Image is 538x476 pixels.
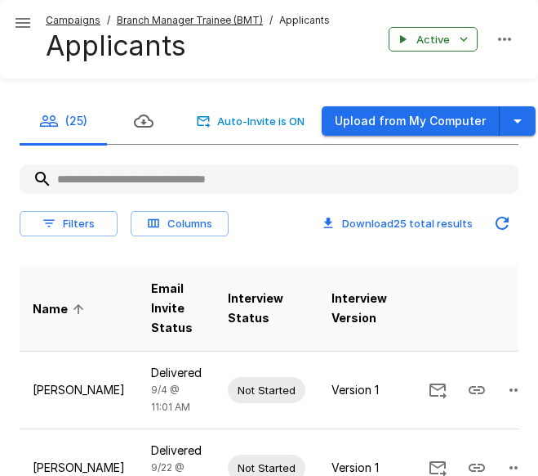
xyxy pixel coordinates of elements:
button: Download25 total results [316,211,479,236]
span: Not Started [228,383,305,398]
p: Delivered [151,365,202,381]
h4: Applicants [46,29,330,63]
span: Send Invitation [418,382,457,396]
u: Branch Manager Trainee (BMT) [117,14,263,26]
button: Active [389,27,478,52]
span: / [269,12,273,29]
p: Version 1 [331,382,387,398]
button: (25) [20,98,107,144]
span: Applicants [279,12,330,29]
button: Columns [131,211,229,236]
button: Updated Today - 10:06 AM [486,207,518,240]
span: / [107,12,110,29]
p: Version 1 [331,460,387,476]
u: Campaigns [46,14,100,26]
span: Interview Version [331,289,387,328]
span: Name [33,299,89,319]
span: 9/4 @ 11:01 AM [151,384,190,413]
p: Delivered [151,442,202,459]
span: Send Invitation [418,460,457,474]
button: Auto-Invite is ON [193,109,309,134]
button: Upload from My Computer [322,106,500,137]
button: Filters [20,211,118,236]
span: Copy Interview Link [457,460,496,474]
span: Copy Interview Link [457,382,496,396]
span: Interview Status [228,289,305,328]
span: Not Started [228,460,305,476]
span: Email Invite Status [151,279,202,338]
p: [PERSON_NAME] [33,382,125,398]
p: [PERSON_NAME] [33,460,125,476]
